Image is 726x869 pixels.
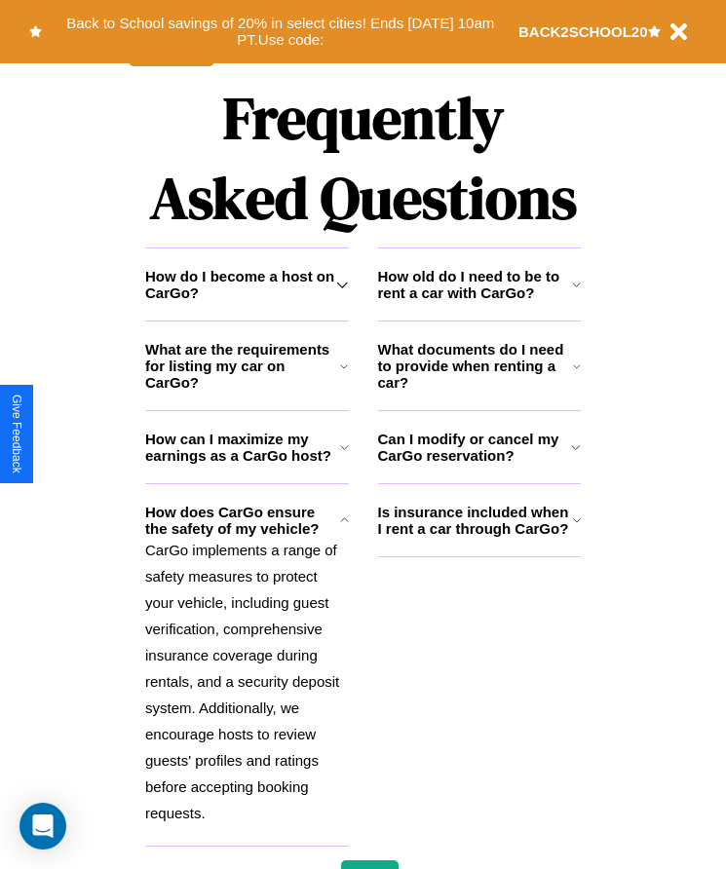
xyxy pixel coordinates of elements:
[378,268,572,301] h3: How old do I need to be to rent a car with CarGo?
[145,537,349,826] p: CarGo implements a range of safety measures to protect your vehicle, including guest verification...
[10,395,23,473] div: Give Feedback
[19,803,66,850] div: Open Intercom Messenger
[145,68,581,247] h1: Frequently Asked Questions
[518,23,648,40] b: BACK2SCHOOL20
[378,504,573,537] h3: Is insurance included when I rent a car through CarGo?
[145,268,336,301] h3: How do I become a host on CarGo?
[378,431,572,464] h3: Can I modify or cancel my CarGo reservation?
[378,341,574,391] h3: What documents do I need to provide when renting a car?
[145,504,340,537] h3: How does CarGo ensure the safety of my vehicle?
[145,431,340,464] h3: How can I maximize my earnings as a CarGo host?
[145,341,340,391] h3: What are the requirements for listing my car on CarGo?
[42,10,518,54] button: Back to School savings of 20% in select cities! Ends [DATE] 10am PT.Use code:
